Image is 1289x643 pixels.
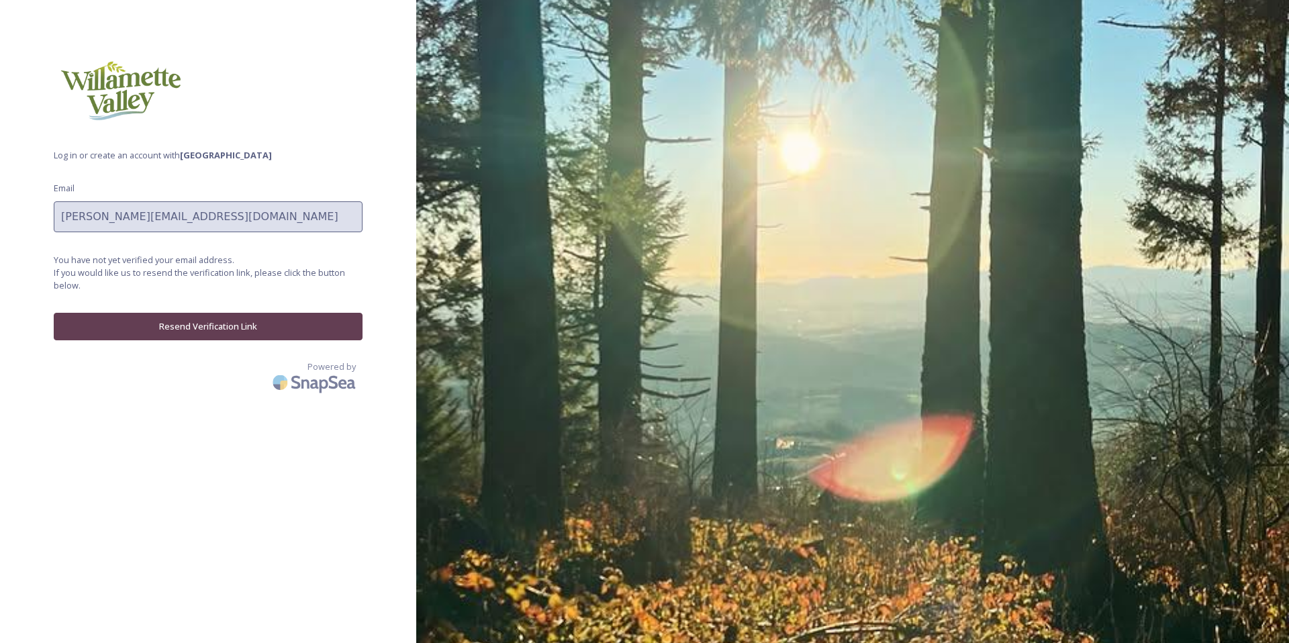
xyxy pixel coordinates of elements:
[269,366,363,398] img: SnapSea Logo
[54,313,363,340] button: Resend Verification Link
[180,149,272,161] strong: [GEOGRAPHIC_DATA]
[54,54,188,129] img: logo-wvva.png
[54,254,363,266] span: You have not yet verified your email address.
[54,182,75,195] span: Email
[54,201,363,232] input: john.doe@snapsea.io
[307,360,356,373] span: Powered by
[54,266,363,292] span: If you would like us to resend the verification link, please click the button below.
[54,149,363,162] span: Log in or create an account with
